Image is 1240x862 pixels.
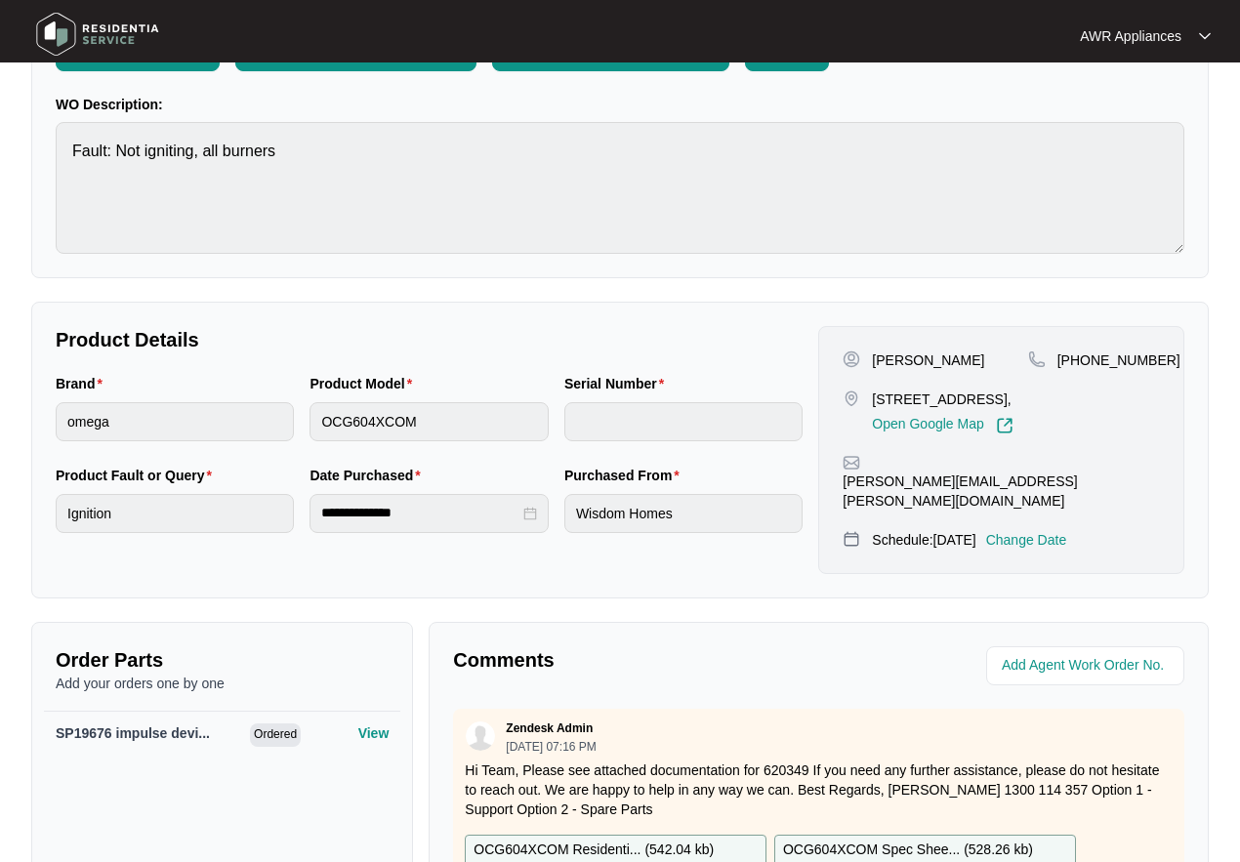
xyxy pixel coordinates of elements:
[1057,350,1180,370] p: [PHONE_NUMBER]
[564,494,803,533] input: Purchased From
[996,417,1013,434] img: Link-External
[1080,26,1181,46] p: AWR Appliances
[56,674,389,693] p: Add your orders one by one
[564,402,803,441] input: Serial Number
[321,503,518,523] input: Date Purchased
[872,530,975,550] p: Schedule: [DATE]
[250,723,301,747] span: Ordered
[872,390,1013,409] p: [STREET_ADDRESS],
[843,454,860,472] img: map-pin
[465,760,1173,819] p: Hi Team, Please see attached documentation for 620349 If you need any further assistance, please ...
[56,122,1184,254] textarea: Fault: Not igniting, all burners
[986,530,1067,550] p: Change Date
[872,350,984,370] p: [PERSON_NAME]
[56,326,803,353] p: Product Details
[843,472,1160,511] p: [PERSON_NAME][EMAIL_ADDRESS][PERSON_NAME][DOMAIN_NAME]
[56,466,220,485] label: Product Fault or Query
[843,350,860,368] img: user-pin
[843,530,860,548] img: map-pin
[56,374,110,393] label: Brand
[310,402,548,441] input: Product Model
[453,646,805,674] p: Comments
[474,840,714,861] p: OCG604XCOM Residenti... ( 542.04 kb )
[56,402,294,441] input: Brand
[56,95,1184,114] p: WO Description:
[310,466,428,485] label: Date Purchased
[1028,350,1046,368] img: map-pin
[466,721,495,751] img: user.svg
[506,741,596,753] p: [DATE] 07:16 PM
[310,374,420,393] label: Product Model
[783,840,1033,861] p: OCG604XCOM Spec Shee... ( 528.26 kb )
[56,725,210,741] span: SP19676 impulse devi...
[564,374,672,393] label: Serial Number
[506,720,593,736] p: Zendesk Admin
[872,417,1013,434] a: Open Google Map
[1199,31,1211,41] img: dropdown arrow
[843,390,860,407] img: map-pin
[56,494,294,533] input: Product Fault or Query
[56,646,389,674] p: Order Parts
[1002,654,1173,677] input: Add Agent Work Order No.
[564,466,687,485] label: Purchased From
[358,723,390,743] p: View
[29,5,166,63] img: residentia service logo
